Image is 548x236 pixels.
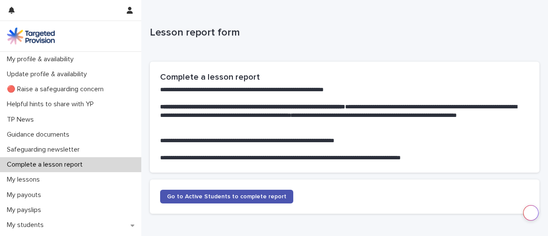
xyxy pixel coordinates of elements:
p: Update profile & availability [3,70,94,78]
p: My payouts [3,191,48,199]
p: My profile & availability [3,55,80,63]
p: Safeguarding newsletter [3,146,86,154]
p: Guidance documents [3,131,76,139]
p: Complete a lesson report [3,161,89,169]
p: Helpful hints to share with YP [3,100,101,108]
a: Go to Active Students to complete report [160,190,293,203]
p: My payslips [3,206,48,214]
p: My lessons [3,176,47,184]
h2: Complete a lesson report [160,72,529,82]
p: Lesson report form [150,27,536,39]
p: My students [3,221,51,229]
img: M5nRWzHhSzIhMunXDL62 [7,27,55,45]
span: Go to Active Students to complete report [167,194,286,200]
p: 🔴 Raise a safeguarding concern [3,85,110,93]
p: TP News [3,116,41,124]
